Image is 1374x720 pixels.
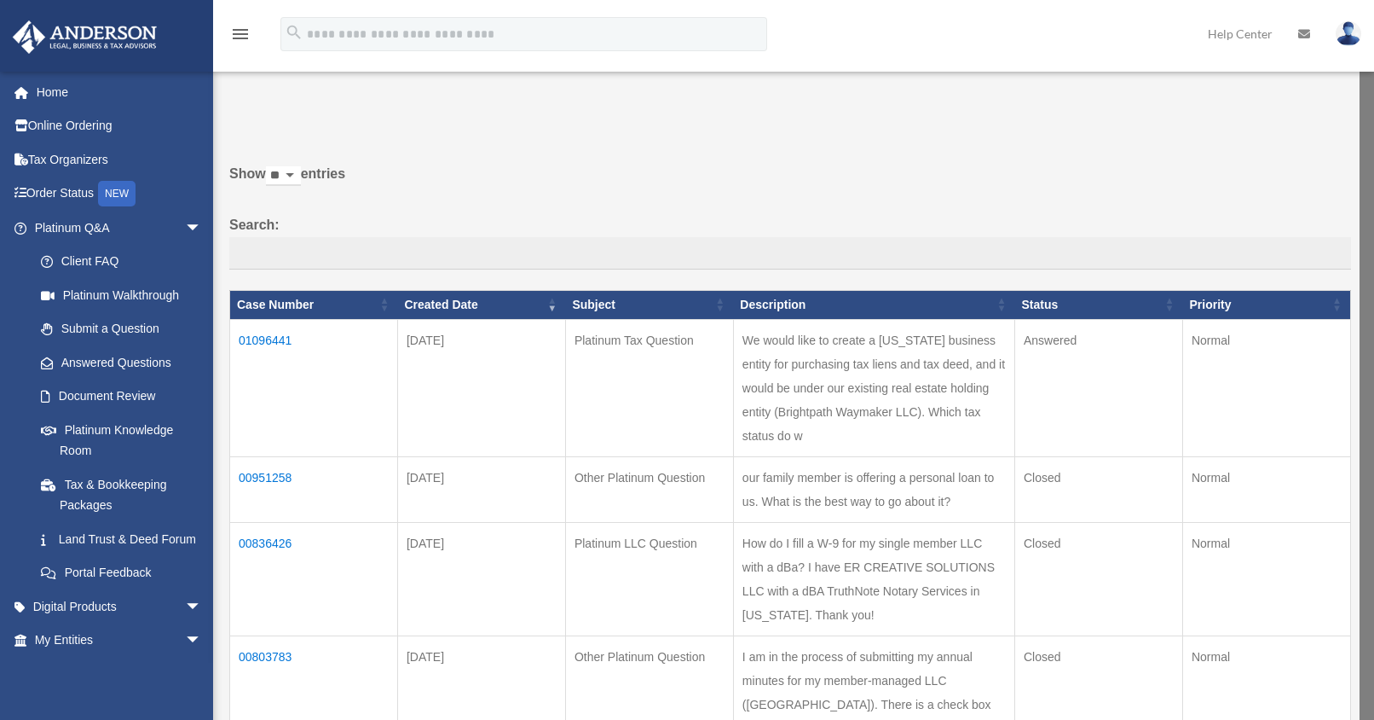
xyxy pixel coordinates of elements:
[397,319,565,456] td: [DATE]
[24,380,219,414] a: Document Review
[185,211,219,246] span: arrow_drop_down
[1182,319,1350,456] td: Normal
[8,20,162,54] img: Anderson Advisors Platinum Portal
[12,624,228,658] a: My Entitiesarrow_drop_down
[185,624,219,659] span: arrow_drop_down
[1015,456,1183,522] td: Closed
[98,181,136,206] div: NEW
[397,522,565,636] td: [DATE]
[24,345,211,380] a: Answered Questions
[24,556,219,590] a: Portal Feedback
[397,456,565,522] td: [DATE]
[230,290,398,319] th: Case Number: activate to sort column ascending
[733,456,1014,522] td: our family member is offering a personal loan to us. What is the best way to go about it?
[1015,522,1183,636] td: Closed
[12,142,228,177] a: Tax Organizers
[230,456,398,522] td: 00951258
[1182,522,1350,636] td: Normal
[1336,21,1361,46] img: User Pic
[24,413,219,467] a: Platinum Knowledge Room
[565,319,733,456] td: Platinum Tax Question
[229,213,1351,270] label: Search:
[24,278,219,312] a: Platinum Walkthrough
[24,467,219,522] a: Tax & Bookkeeping Packages
[12,75,228,109] a: Home
[733,290,1014,319] th: Description: activate to sort column ascending
[266,166,301,186] select: Showentries
[12,589,228,624] a: Digital Productsarrow_drop_down
[230,522,398,636] td: 00836426
[24,522,219,556] a: Land Trust & Deed Forum
[12,657,228,691] a: My Anderson Teamarrow_drop_down
[733,522,1014,636] td: How do I fill a W-9 for my single member LLC with a dBa? I have ER CREATIVE SOLUTIONS LLC with a ...
[1015,319,1183,456] td: Answered
[230,24,251,44] i: menu
[24,245,219,279] a: Client FAQ
[24,312,219,346] a: Submit a Question
[1182,290,1350,319] th: Priority: activate to sort column ascending
[733,319,1014,456] td: We would like to create a [US_STATE] business entity for purchasing tax liens and tax deed, and i...
[229,237,1351,270] input: Search:
[229,162,1351,203] label: Show entries
[12,211,219,245] a: Platinum Q&Aarrow_drop_down
[12,177,228,212] a: Order StatusNEW
[12,109,228,143] a: Online Ordering
[230,319,398,456] td: 01096441
[397,290,565,319] th: Created Date: activate to sort column ascending
[185,589,219,624] span: arrow_drop_down
[1015,290,1183,319] th: Status: activate to sort column ascending
[565,290,733,319] th: Subject: activate to sort column ascending
[565,456,733,522] td: Other Platinum Question
[230,30,251,44] a: menu
[1182,456,1350,522] td: Normal
[565,522,733,636] td: Platinum LLC Question
[185,657,219,692] span: arrow_drop_down
[285,23,303,42] i: search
